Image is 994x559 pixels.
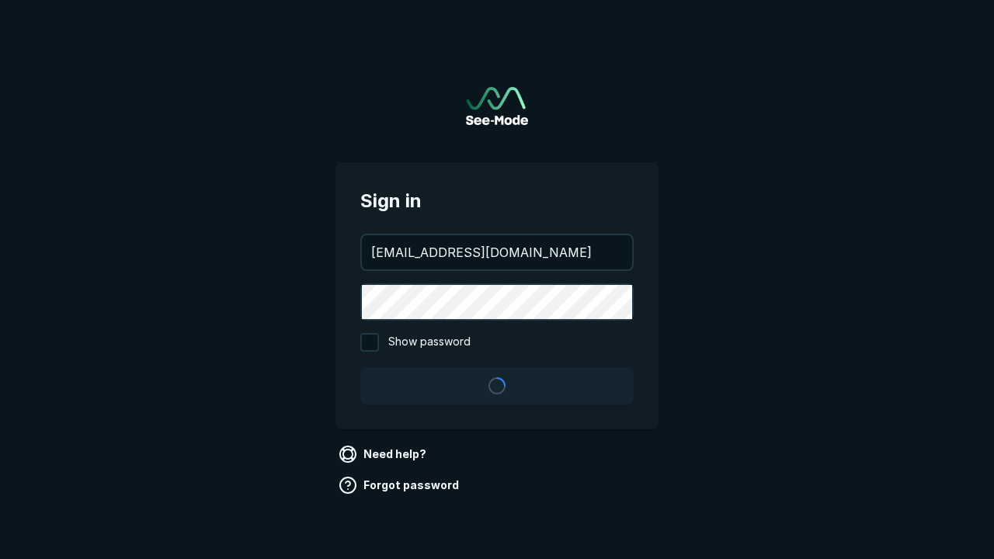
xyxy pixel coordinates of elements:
a: Forgot password [335,473,465,498]
input: your@email.com [362,235,632,269]
img: See-Mode Logo [466,87,528,125]
a: Go to sign in [466,87,528,125]
span: Show password [388,333,471,352]
a: Need help? [335,442,433,467]
span: Sign in [360,187,634,215]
